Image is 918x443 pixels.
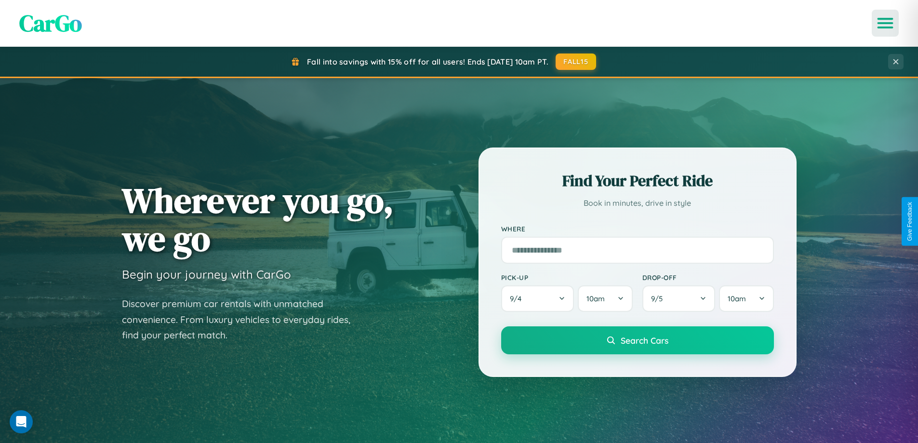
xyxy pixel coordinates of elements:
button: 9/5 [642,285,716,312]
span: Fall into savings with 15% off for all users! Ends [DATE] 10am PT. [307,57,548,67]
span: 9 / 4 [510,294,526,303]
span: 9 / 5 [651,294,667,303]
button: FALL15 [556,54,596,70]
p: Book in minutes, drive in style [501,196,774,210]
div: Give Feedback [906,202,913,241]
button: 9/4 [501,285,574,312]
span: Search Cars [621,335,668,346]
span: 10am [728,294,746,303]
h2: Find Your Perfect Ride [501,170,774,191]
p: Discover premium car rentals with unmatched convenience. From luxury vehicles to everyday rides, ... [122,296,363,343]
span: CarGo [19,7,82,39]
button: Search Cars [501,326,774,354]
label: Drop-off [642,273,774,282]
h3: Begin your journey with CarGo [122,267,291,282]
button: 10am [578,285,632,312]
button: 10am [719,285,773,312]
div: Open Intercom Messenger [10,410,33,433]
label: Pick-up [501,273,633,282]
span: 10am [586,294,605,303]
h1: Wherever you go, we go [122,181,394,257]
label: Where [501,225,774,233]
button: Open menu [872,10,899,37]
